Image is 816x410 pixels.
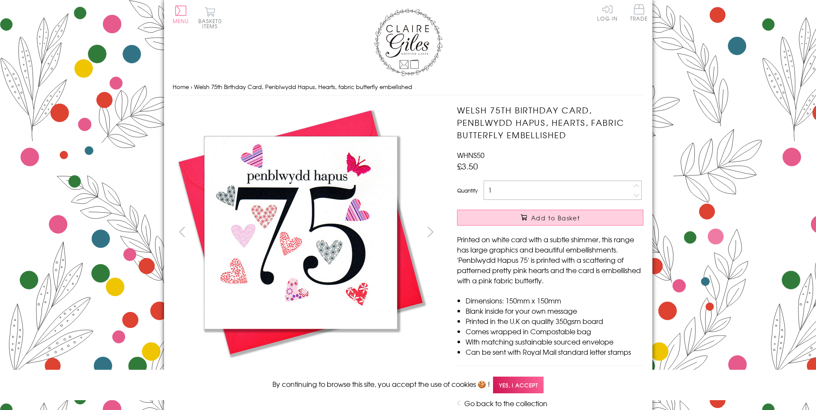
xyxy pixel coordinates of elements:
li: Dimensions: 150mm x 150mm [466,295,643,306]
span: › [191,83,192,91]
a: Trade [630,4,648,23]
li: Printed in the U.K on quality 350gsm board [466,316,643,326]
button: Add to Basket [457,210,643,226]
button: Basket0 items [198,7,222,29]
img: Claire Giles Greetings Cards [374,9,442,76]
button: next [421,222,440,241]
span: £3.50 [457,160,478,172]
button: Menu [173,6,189,24]
p: Printed on white card with a subtle shimmer, this range has large graphics and beautiful embellis... [457,234,643,285]
button: prev [173,222,192,241]
li: Comes wrapped in Compostable bag [466,326,643,336]
span: Yes, I accept [493,377,544,393]
a: Go back to the collection [464,398,547,408]
li: Can be sent with Royal Mail standard letter stamps [466,347,643,357]
img: Welsh 75th Birthday Card, Penblwydd Hapus, Hearts, fabric butterfly embellished [440,104,697,361]
li: With matching sustainable sourced envelope [466,336,643,347]
img: Welsh 75th Birthday Card, Penblwydd Hapus, Hearts, fabric butterfly embellished [172,104,429,361]
span: Welsh 75th Birthday Card, Penblwydd Hapus, Hearts, fabric butterfly embellished [194,83,412,91]
label: Quantity [457,187,478,194]
nav: breadcrumbs [173,78,644,96]
a: Home [173,83,189,91]
span: WHNS50 [457,150,484,160]
span: 0 items [202,17,222,30]
span: Menu [173,17,189,25]
span: Add to Basket [531,214,580,222]
li: Blank inside for your own message [466,306,643,316]
h1: Welsh 75th Birthday Card, Penblwydd Hapus, Hearts, fabric butterfly embellished [457,104,643,141]
span: Trade [630,4,648,21]
a: Log In [597,4,618,21]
